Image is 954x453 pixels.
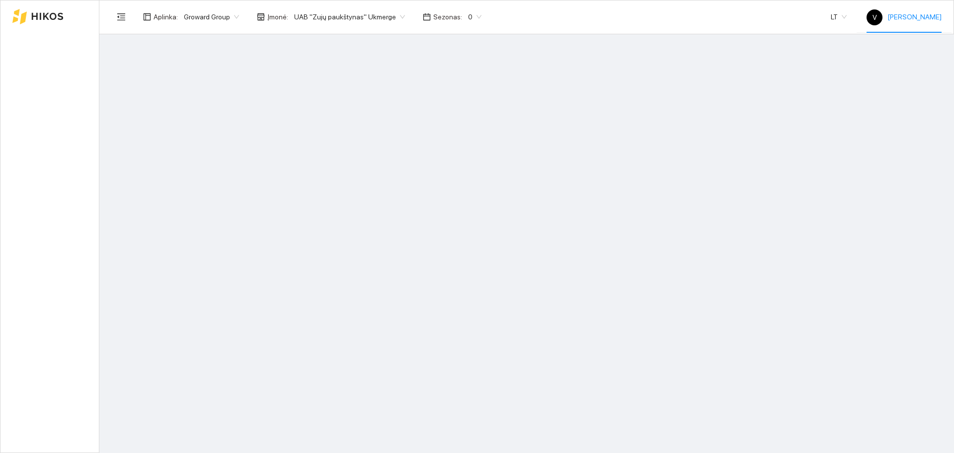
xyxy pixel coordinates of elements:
[468,9,481,24] span: 0
[294,9,405,24] span: UAB "Zujų paukštynas" Ukmerge
[117,12,126,21] span: menu-fold
[867,13,942,21] span: [PERSON_NAME]
[257,13,265,21] span: shop
[873,9,877,25] span: V
[831,9,847,24] span: LT
[143,13,151,21] span: layout
[154,11,178,22] span: Aplinka :
[184,9,239,24] span: Groward Group
[433,11,462,22] span: Sezonas :
[423,13,431,21] span: calendar
[267,11,288,22] span: Įmonė :
[111,7,131,27] button: menu-fold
